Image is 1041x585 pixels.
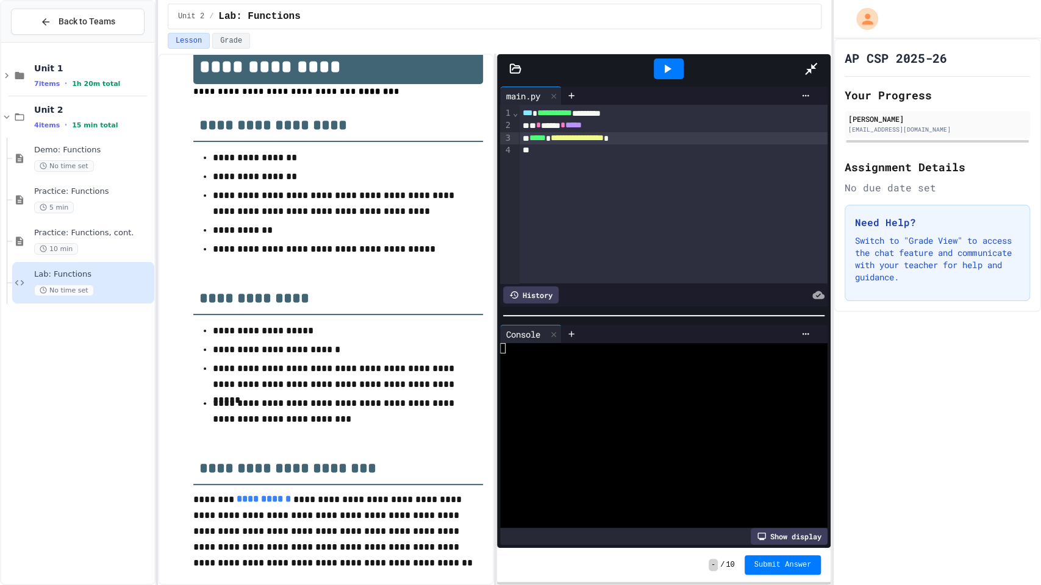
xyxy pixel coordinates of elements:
div: 3 [500,132,512,144]
button: Submit Answer [745,555,821,575]
h1: AP CSP 2025-26 [845,49,947,66]
span: 5 min [34,202,74,213]
span: Unit 2 [34,104,152,115]
div: 2 [500,119,512,132]
span: / [720,560,724,570]
div: Console [500,328,546,341]
span: 4 items [34,121,60,129]
span: No time set [34,160,94,172]
h2: Your Progress [845,87,1030,104]
span: No time set [34,285,94,296]
div: [EMAIL_ADDRESS][DOMAIN_NAME] [848,125,1026,134]
span: Unit 1 [34,63,152,74]
div: main.py [500,90,546,102]
span: Lab: Functions [218,9,300,24]
span: 10 min [34,243,78,255]
div: History [503,286,559,303]
div: Console [500,325,562,343]
div: No due date set [845,180,1030,195]
p: Switch to "Grade View" to access the chat feature and communicate with your teacher for help and ... [855,235,1020,283]
span: Lab: Functions [34,269,152,280]
span: 1h 20m total [72,80,120,88]
button: Back to Teams [11,9,145,35]
span: - [709,559,718,571]
span: Practice: Functions [34,186,152,197]
div: [PERSON_NAME] [848,113,1026,124]
span: 15 min total [72,121,118,129]
span: Practice: Functions, cont. [34,228,152,238]
h3: Need Help? [855,215,1020,230]
span: Submit Answer [754,560,812,570]
div: 1 [500,107,512,119]
span: Fold line [512,108,518,118]
div: 4 [500,144,512,157]
div: main.py [500,87,562,105]
h2: Assignment Details [845,158,1030,175]
button: Grade [212,33,250,49]
span: • [65,120,67,130]
span: / [209,12,213,21]
span: Unit 2 [178,12,204,21]
div: My Account [843,5,881,33]
div: Show display [751,528,828,545]
span: 10 [726,560,734,570]
span: Back to Teams [59,15,115,28]
button: Lesson [168,33,210,49]
span: • [65,79,67,88]
span: Demo: Functions [34,145,152,155]
span: 7 items [34,80,60,88]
